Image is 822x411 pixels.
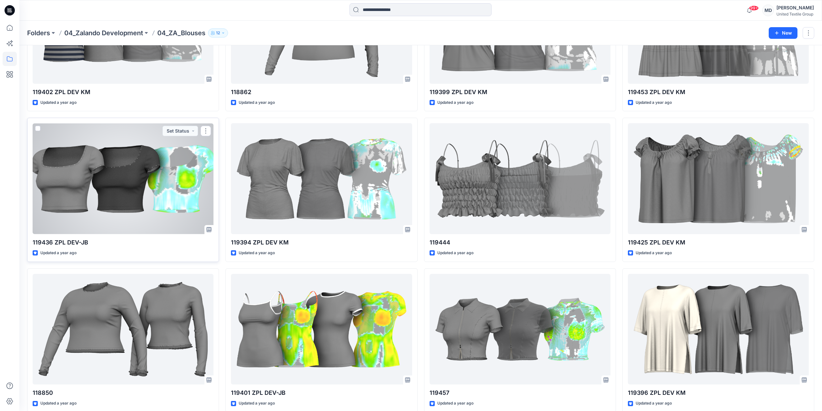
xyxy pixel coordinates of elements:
div: United Textile Group [776,12,814,16]
a: 119401 ZPL DEV-JB [231,274,412,385]
button: New [769,27,797,39]
a: 119396 ZPL DEV KM [628,274,809,385]
p: 118862 [231,88,412,97]
a: 04_Zalando Development [64,28,143,38]
p: 119457 [430,388,610,397]
a: 119457 [430,274,610,385]
p: Updated a year ago [239,99,275,106]
p: 118850 [33,388,213,397]
p: 119396 ZPL DEV KM [628,388,809,397]
p: 12 [216,29,220,37]
a: 118850 [33,274,213,385]
p: 119401 ZPL DEV-JB [231,388,412,397]
p: Updated a year ago [636,250,672,256]
a: 119444 [430,123,610,234]
p: Updated a year ago [40,250,77,256]
p: Updated a year ago [437,99,473,106]
a: 119436 ZPL DEV-JB [33,123,213,234]
p: 04_ZA_Blouses [157,28,205,38]
a: Folders [27,28,50,38]
a: 119394 ZPL DEV KM [231,123,412,234]
p: 119425 ZPL DEV KM [628,238,809,247]
button: 12 [208,28,228,38]
p: Updated a year ago [40,99,77,106]
p: 119444 [430,238,610,247]
p: Updated a year ago [437,250,473,256]
p: Updated a year ago [239,250,275,256]
div: MD [762,5,774,16]
a: 119425 ZPL DEV KM [628,123,809,234]
p: 119453 ZPL DEV KM [628,88,809,97]
p: Updated a year ago [636,400,672,407]
p: Updated a year ago [636,99,672,106]
p: Updated a year ago [437,400,473,407]
p: Updated a year ago [239,400,275,407]
div: [PERSON_NAME] [776,4,814,12]
p: 119402 ZPL DEV KM [33,88,213,97]
p: Updated a year ago [40,400,77,407]
span: 99+ [749,5,759,11]
p: 119394 ZPL DEV KM [231,238,412,247]
p: 119436 ZPL DEV-JB [33,238,213,247]
p: 119399 ZPL DEV KM [430,88,610,97]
